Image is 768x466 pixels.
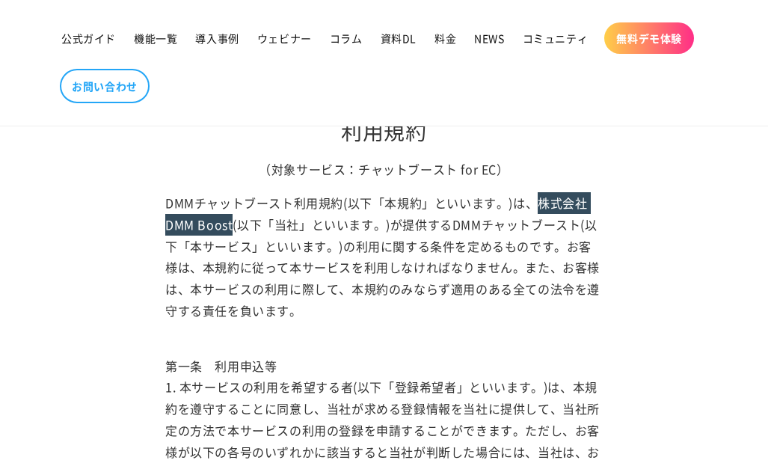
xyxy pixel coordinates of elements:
a: 料金 [426,22,465,54]
a: NEWS [465,22,513,54]
span: NEWS [474,31,504,45]
a: 導入事例 [186,22,248,54]
a: 公式ガイド [52,22,125,54]
span: ウェビナー [257,31,312,45]
span: お問い合わせ [72,79,138,93]
span: 機能一覧 [134,31,177,45]
h1: 利用規約 [165,117,603,144]
a: 資料DL [372,22,426,54]
a: コミュニティ [514,22,597,54]
span: 無料デモ体験 [616,31,682,45]
span: 資料DL [381,31,417,45]
a: 無料デモ体験 [604,22,694,54]
a: ウェビナー [248,22,321,54]
span: 導入事例 [195,31,239,45]
a: 機能一覧 [125,22,186,54]
span: コラム [330,31,363,45]
span: コミュニティ [523,31,589,45]
a: お問い合わせ [60,69,150,103]
span: 料金 [434,31,456,45]
span: 公式ガイド [61,31,116,45]
p: （対象サービス：チャットブースト for EC） [165,159,603,180]
p: DMMチャットブースト利用規約(以下「本規約」といいます。)は、株式会社DMM Boost(以下「当社」といいます。)が提供するDMMチャットブースト(以下「本サービス」といいます。)の利用に関... [165,192,603,322]
a: コラム [321,22,372,54]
